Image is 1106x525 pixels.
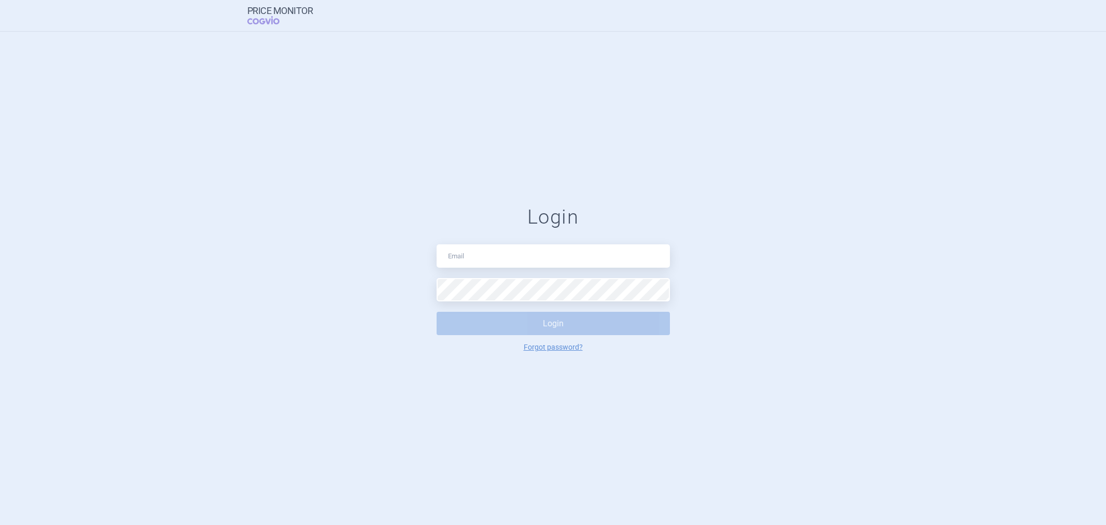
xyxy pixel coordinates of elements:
a: Forgot password? [524,343,583,351]
button: Login [437,312,670,335]
input: Email [437,244,670,268]
strong: Price Monitor [247,6,313,16]
a: Price MonitorCOGVIO [247,6,313,25]
span: COGVIO [247,16,294,24]
h1: Login [437,205,670,229]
